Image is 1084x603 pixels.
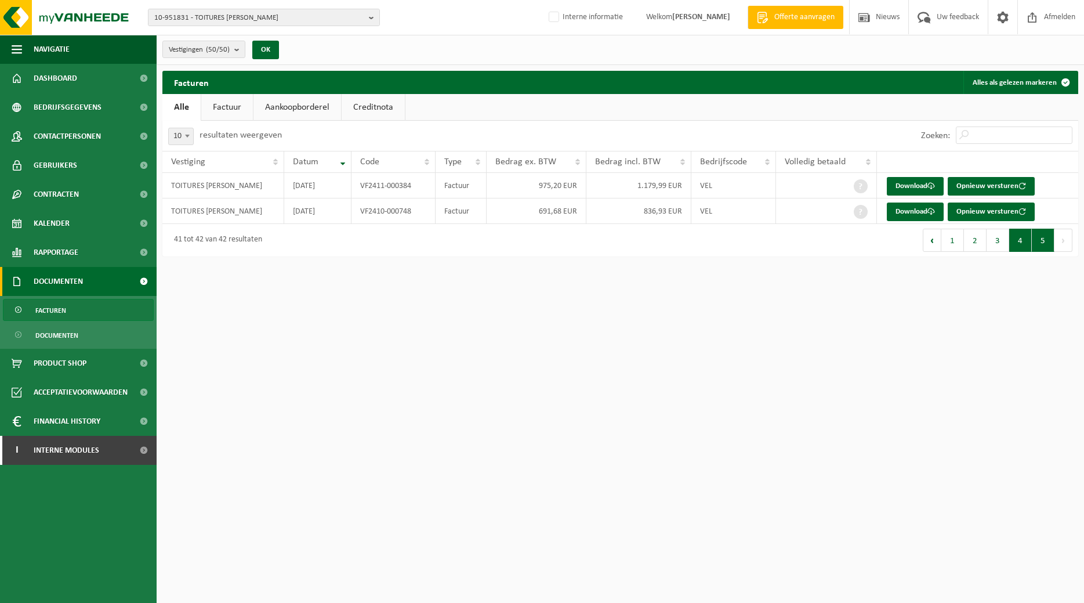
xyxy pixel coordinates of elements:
[35,324,78,346] span: Documenten
[691,173,776,198] td: VEL
[284,173,351,198] td: [DATE]
[168,230,262,251] div: 41 tot 42 van 42 resultaten
[34,209,70,238] span: Kalender
[436,173,487,198] td: Factuur
[148,9,380,26] button: 10-951831 - TOITURES [PERSON_NAME]
[34,349,86,378] span: Product Shop
[351,198,436,224] td: VF2410-000748
[948,177,1035,196] button: Opnieuw versturen
[171,157,205,167] span: Vestiging
[34,93,101,122] span: Bedrijfsgegevens
[34,378,128,407] span: Acceptatievoorwaarden
[34,267,83,296] span: Documenten
[444,157,462,167] span: Type
[154,9,364,27] span: 10-951831 - TOITURES [PERSON_NAME]
[293,157,318,167] span: Datum
[34,122,101,151] span: Contactpersonen
[3,299,154,321] a: Facturen
[12,436,22,465] span: I
[1032,229,1054,252] button: 5
[3,324,154,346] a: Documenten
[34,238,78,267] span: Rapportage
[941,229,964,252] button: 1
[487,173,586,198] td: 975,20 EUR
[34,35,70,64] span: Navigatie
[948,203,1035,221] button: Opnieuw versturen
[169,41,230,59] span: Vestigingen
[162,94,201,121] a: Alle
[963,71,1077,94] button: Alles als gelezen markeren
[987,229,1009,252] button: 3
[34,64,77,93] span: Dashboard
[34,151,77,180] span: Gebruikers
[586,173,691,198] td: 1.179,99 EUR
[162,198,284,224] td: TOITURES [PERSON_NAME]
[921,131,950,140] label: Zoeken:
[748,6,843,29] a: Offerte aanvragen
[284,198,351,224] td: [DATE]
[595,157,661,167] span: Bedrag incl. BTW
[34,436,99,465] span: Interne modules
[351,173,436,198] td: VF2411-000384
[206,46,230,53] count: (50/50)
[586,198,691,224] td: 836,93 EUR
[436,198,487,224] td: Factuur
[162,71,220,93] h2: Facturen
[785,157,846,167] span: Volledig betaald
[253,94,341,121] a: Aankoopborderel
[162,173,284,198] td: TOITURES [PERSON_NAME]
[691,198,776,224] td: VEL
[34,180,79,209] span: Contracten
[200,131,282,140] label: resultaten weergeven
[887,203,944,221] a: Download
[201,94,253,121] a: Factuur
[487,198,586,224] td: 691,68 EUR
[34,407,100,436] span: Financial History
[495,157,556,167] span: Bedrag ex. BTW
[1009,229,1032,252] button: 4
[360,157,379,167] span: Code
[964,229,987,252] button: 2
[700,157,747,167] span: Bedrijfscode
[771,12,838,23] span: Offerte aanvragen
[169,128,193,145] span: 10
[1054,229,1072,252] button: Next
[168,128,194,145] span: 10
[672,13,730,21] strong: [PERSON_NAME]
[923,229,941,252] button: Previous
[162,41,245,58] button: Vestigingen(50/50)
[546,9,623,26] label: Interne informatie
[342,94,405,121] a: Creditnota
[35,299,66,322] span: Facturen
[887,177,944,196] a: Download
[252,41,279,59] button: OK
